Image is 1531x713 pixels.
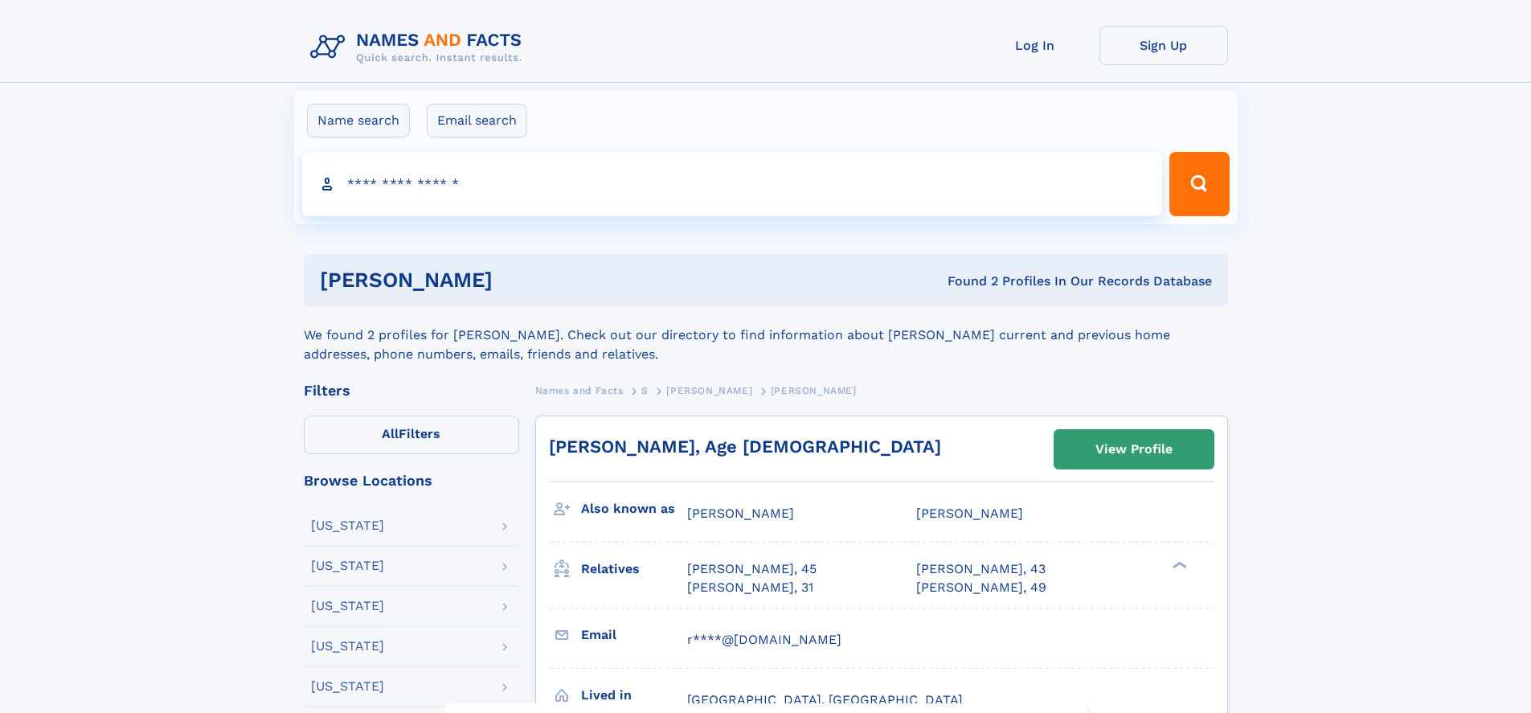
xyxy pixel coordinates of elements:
[1169,560,1188,571] div: ❯
[307,104,410,137] label: Name search
[666,385,752,396] span: [PERSON_NAME]
[720,272,1212,290] div: Found 2 Profiles In Our Records Database
[311,640,384,653] div: [US_STATE]
[916,560,1046,578] a: [PERSON_NAME], 43
[311,519,384,532] div: [US_STATE]
[311,559,384,572] div: [US_STATE]
[304,416,519,454] label: Filters
[581,682,687,709] h3: Lived in
[666,380,752,400] a: [PERSON_NAME]
[971,26,1099,65] a: Log In
[304,473,519,488] div: Browse Locations
[535,380,624,400] a: Names and Facts
[581,495,687,522] h3: Also known as
[916,579,1046,596] a: [PERSON_NAME], 49
[916,506,1023,521] span: [PERSON_NAME]
[1054,430,1214,469] a: View Profile
[687,506,794,521] span: [PERSON_NAME]
[320,270,720,290] h1: [PERSON_NAME]
[771,385,857,396] span: [PERSON_NAME]
[1169,152,1229,216] button: Search Button
[549,436,941,457] a: [PERSON_NAME], Age [DEMOGRAPHIC_DATA]
[1099,26,1228,65] a: Sign Up
[304,306,1228,364] div: We found 2 profiles for [PERSON_NAME]. Check out our directory to find information about [PERSON_...
[687,560,817,578] a: [PERSON_NAME], 45
[641,380,649,400] a: S
[641,385,649,396] span: S
[382,426,399,441] span: All
[302,152,1163,216] input: search input
[1095,431,1173,468] div: View Profile
[304,383,519,398] div: Filters
[304,26,535,69] img: Logo Names and Facts
[687,579,813,596] a: [PERSON_NAME], 31
[311,600,384,613] div: [US_STATE]
[427,104,527,137] label: Email search
[687,692,963,707] span: [GEOGRAPHIC_DATA], [GEOGRAPHIC_DATA]
[311,680,384,693] div: [US_STATE]
[581,621,687,649] h3: Email
[581,555,687,583] h3: Relatives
